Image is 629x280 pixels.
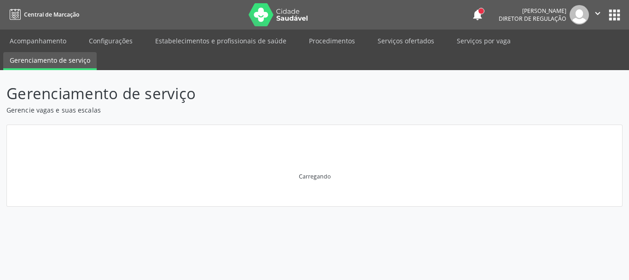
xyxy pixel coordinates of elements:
button:  [589,5,606,24]
a: Acompanhamento [3,33,73,49]
button: apps [606,7,623,23]
img: img [570,5,589,24]
div: [PERSON_NAME] [499,7,566,15]
i:  [593,8,603,18]
p: Gerencie vagas e suas escalas [6,105,438,115]
a: Procedimentos [303,33,361,49]
a: Serviços ofertados [371,33,441,49]
a: Gerenciamento de serviço [3,52,97,70]
a: Central de Marcação [6,7,79,22]
div: Carregando [299,173,331,180]
a: Serviços por vaga [450,33,517,49]
button: notifications [471,8,484,21]
p: Gerenciamento de serviço [6,82,438,105]
a: Estabelecimentos e profissionais de saúde [149,33,293,49]
a: Configurações [82,33,139,49]
span: Central de Marcação [24,11,79,18]
span: Diretor de regulação [499,15,566,23]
